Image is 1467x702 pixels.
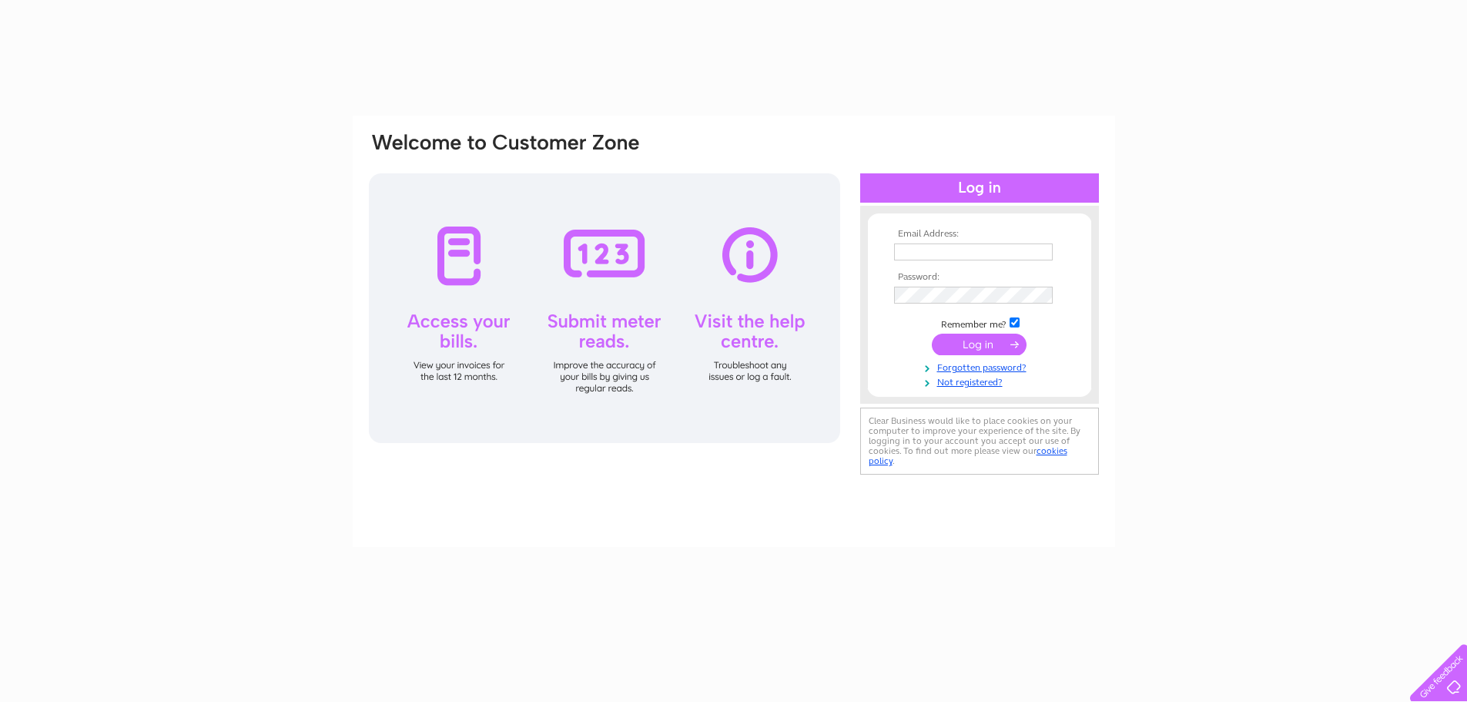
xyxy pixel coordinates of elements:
a: cookies policy [869,445,1067,466]
th: Email Address: [890,229,1069,240]
th: Password: [890,272,1069,283]
td: Remember me? [890,315,1069,331]
input: Submit [932,334,1027,355]
a: Not registered? [894,374,1069,388]
div: Clear Business would like to place cookies on your computer to improve your experience of the sit... [860,408,1099,475]
a: Forgotten password? [894,359,1069,374]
